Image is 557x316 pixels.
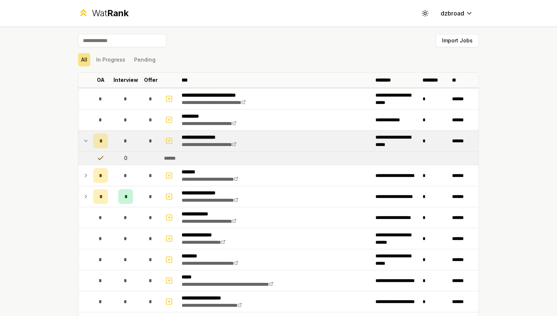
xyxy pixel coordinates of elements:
span: dzbroad [441,9,464,18]
p: Offer [144,76,158,84]
td: 0 [111,152,140,165]
a: WatRank [78,7,129,19]
p: OA [97,76,105,84]
button: Pending [131,53,158,66]
span: Rank [107,8,129,18]
button: Import Jobs [436,34,479,47]
div: Wat [92,7,129,19]
button: dzbroad [435,7,479,20]
p: Interview [113,76,138,84]
button: All [78,53,90,66]
button: In Progress [93,53,128,66]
